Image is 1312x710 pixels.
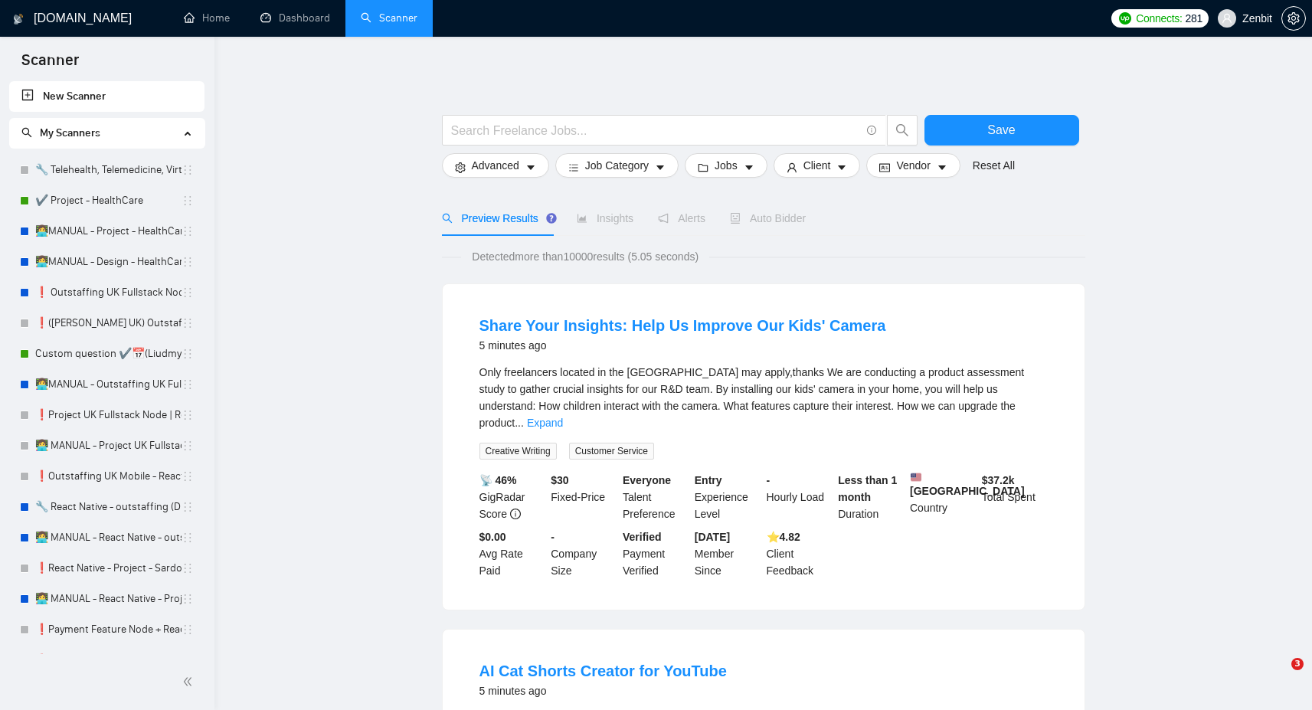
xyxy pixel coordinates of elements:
div: 5 minutes ago [479,336,886,355]
span: holder [182,532,194,544]
li: New Scanner [9,81,204,112]
div: Member Since [692,528,764,579]
div: Country [907,472,979,522]
div: Company Size [548,528,620,579]
span: holder [182,378,194,391]
b: - [767,474,771,486]
b: ⭐️ 4.82 [767,531,800,543]
li: 👩‍💻MANUAL - Design - HealthCare [9,247,204,277]
span: search [888,123,917,137]
li: 👩‍💻 MANUAL - React Native - outstaffing (Dmitry) [9,522,204,553]
b: - [551,531,555,543]
li: ❗ Outstaffing UK Fullstack Node | React [9,277,204,308]
span: Customer Service [569,443,654,460]
span: Vendor [896,157,930,174]
div: Total Spent [979,472,1051,522]
span: caret-down [525,162,536,173]
button: setting [1281,6,1306,31]
img: upwork-logo.png [1119,12,1131,25]
span: search [442,213,453,224]
span: search [21,127,32,138]
span: ... [515,417,524,429]
b: Everyone [623,474,671,486]
span: caret-down [655,162,666,173]
a: 👩‍💻 MANUAL - React Native - Project [35,584,182,614]
span: My Scanners [40,126,100,139]
a: 👩‍💻MANUAL - Outstaffing UK Fullstack Node | React [35,369,182,400]
li: ❗Outstaffing UK Mobile - React Native [9,461,204,492]
div: Fixed-Price [548,472,620,522]
iframe: Intercom live chat [1260,658,1297,695]
li: 👩‍💻 MANUAL - Project UK Fullstack Node | React [9,430,204,461]
a: 👩‍💻 MANUAL - Project UK Fullstack Node | React [35,430,182,461]
b: $ 30 [551,474,568,486]
span: user [1222,13,1232,24]
button: search [887,115,918,146]
b: Entry [695,474,722,486]
a: Reset All [973,157,1015,174]
li: 👩‍💻MANUAL - Project - HealthCare (NodeJS + ReactJS) [9,216,204,247]
span: Connects: [1136,10,1182,27]
li: 👩‍💻MANUAL - Outstaffing UK Fullstack Node | React [9,369,204,400]
li: 🔧 React Native - outstaffing (Dmitry) [9,492,204,522]
span: Detected more than 10000 results (5.05 seconds) [461,248,709,265]
div: 5 minutes ago [479,682,727,700]
span: Advanced [472,157,519,174]
div: Only freelancers located in the US may apply,thanks We are conducting a product assessment study ... [479,364,1048,431]
span: holder [182,593,194,605]
span: user [787,162,797,173]
li: ❗(Liudmyla UK) Outstaffing UK Fullstack Node | React [9,308,204,339]
div: Duration [835,472,907,522]
span: Jobs [715,157,738,174]
span: holder [182,348,194,360]
a: 👩‍💻 MANUAL - React Native - outstaffing (Dmitry) [35,522,182,553]
div: GigRadar Score [476,472,548,522]
span: setting [1282,12,1305,25]
a: 👩‍💻MANUAL - Design - HealthCare [35,247,182,277]
b: $0.00 [479,531,506,543]
span: holder [182,623,194,636]
a: ❗([PERSON_NAME] UK) Outstaffing [GEOGRAPHIC_DATA] Fullstack Node | React [35,308,182,339]
a: Expand [527,417,563,429]
li: ❗Payment Feature Node + React - project [9,614,204,645]
span: holder [182,195,194,207]
button: settingAdvancedcaret-down [442,153,549,178]
span: My Scanners [21,126,100,139]
img: 🇺🇸 [911,472,921,483]
span: holder [182,409,194,421]
span: caret-down [744,162,754,173]
li: ✔️ Project - HealthCare [9,185,204,216]
a: 🔧 React Native - outstaffing (Dmitry) [35,492,182,522]
span: holder [182,164,194,176]
a: ✔️ Project - HealthCare [35,185,182,216]
b: Verified [623,531,662,543]
a: 👩‍💻MANUAL - Project - HealthCare (NodeJS + ReactJS) [35,216,182,247]
a: 🔧 Telehealth, Telemedicine, Virtual Care [35,155,182,185]
span: Save [987,120,1015,139]
span: holder [182,286,194,299]
a: searchScanner [361,11,417,25]
div: Tooltip anchor [545,211,558,225]
b: 📡 46% [479,474,517,486]
span: 281 [1186,10,1202,27]
input: Search Freelance Jobs... [451,121,860,140]
a: setting [1281,12,1306,25]
span: info-circle [510,509,521,519]
span: Job Category [585,157,649,174]
span: info-circle [867,126,877,136]
span: Insights [577,212,633,224]
button: idcardVendorcaret-down [866,153,960,178]
span: holder [182,317,194,329]
span: notification [658,213,669,224]
span: Only freelancers located in the [GEOGRAPHIC_DATA] may apply,thanks We are conducting a product as... [479,366,1025,429]
a: New Scanner [21,81,192,112]
span: caret-down [836,162,847,173]
span: holder [182,470,194,483]
li: 🔧 Telehealth, Telemedicine, Virtual Care [9,155,204,185]
span: Auto Bidder [730,212,806,224]
span: area-chart [577,213,587,224]
span: holder [182,256,194,268]
li: ❗React Native - Project - Sardor + [9,553,204,584]
span: caret-down [937,162,947,173]
div: Experience Level [692,472,764,522]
